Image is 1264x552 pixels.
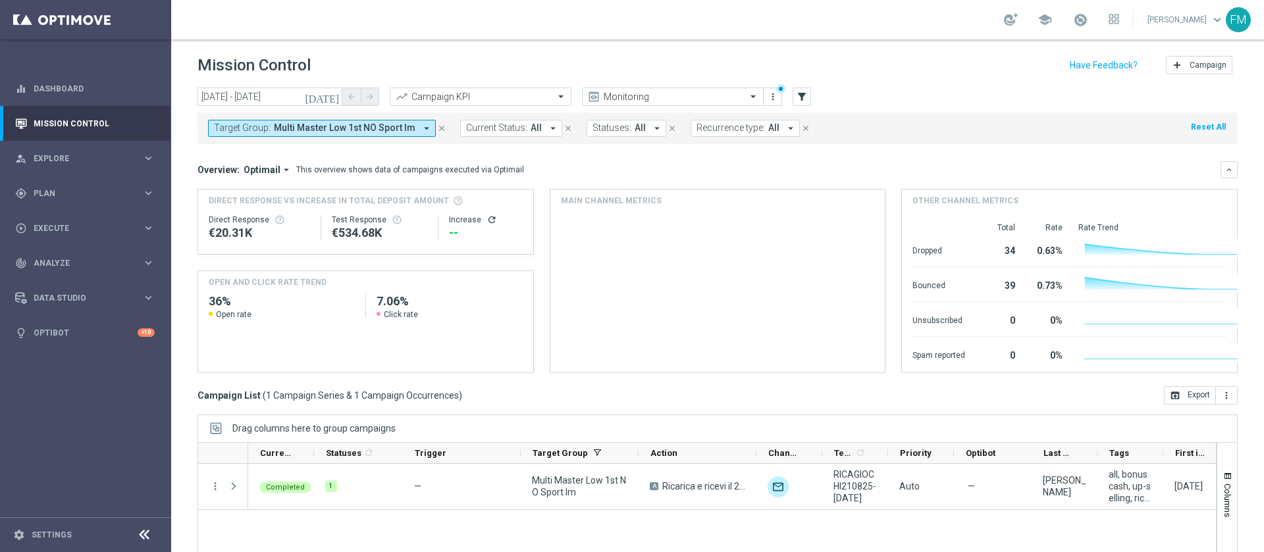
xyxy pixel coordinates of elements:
[361,445,374,460] span: Calculate column
[197,389,462,401] h3: Campaign List
[260,448,292,458] span: Current Status
[449,225,522,241] div: --
[1223,484,1233,517] span: Columns
[900,448,932,458] span: Priority
[197,164,240,176] h3: Overview:
[776,84,785,93] div: There are unsaved changes
[1031,274,1063,295] div: 0.73%
[1210,13,1224,27] span: keyboard_arrow_down
[142,187,155,199] i: keyboard_arrow_right
[587,90,600,103] i: preview
[303,88,342,107] button: [DATE]
[280,164,292,176] i: arrow_drop_down
[34,189,142,197] span: Plan
[768,448,800,458] span: Channel
[142,222,155,234] i: keyboard_arrow_right
[214,122,271,134] span: Target Group:
[1070,61,1138,70] input: Have Feedback?
[14,153,155,164] button: person_search Explore keyboard_arrow_right
[14,84,155,94] button: equalizer Dashboard
[15,106,155,141] div: Mission Control
[532,474,627,498] span: Multi Master Low 1st NO Sport lm
[1109,468,1152,504] span: all, bonus cash, up-selling, ricarica, low master
[766,89,779,105] button: more_vert
[14,328,155,338] div: lightbulb Optibot +10
[15,222,142,234] div: Execute
[1164,386,1216,405] button: open_in_browser Export
[34,71,155,106] a: Dashboard
[981,309,1015,330] div: 0
[460,120,562,137] button: Current Status: All arrow_drop_down
[561,195,662,207] h4: Main channel metrics
[1031,222,1063,233] div: Rate
[332,225,427,241] div: €534,684
[209,214,310,225] div: Direct Response
[296,164,524,176] div: This overview shows data of campaigns executed via Optimail
[564,124,573,133] i: close
[361,88,379,106] button: arrow_forward
[34,155,142,163] span: Explore
[14,258,155,268] button: track_changes Analyze keyboard_arrow_right
[34,106,155,141] a: Mission Control
[414,481,421,491] span: —
[650,482,658,490] span: A
[1031,239,1063,260] div: 0.63%
[466,122,527,134] span: Current Status:
[697,122,765,134] span: Recurrence type:
[768,476,789,497] img: Optimail
[266,483,305,491] span: Completed
[981,343,1015,364] div: 0
[912,309,965,330] div: Unsubscribed
[395,90,408,103] i: trending_up
[15,257,27,269] i: track_changes
[15,71,155,106] div: Dashboard
[562,121,574,136] button: close
[587,120,666,137] button: Statuses: All arrow_drop_down
[15,153,142,164] div: Explore
[533,448,588,458] span: Target Group
[1170,390,1180,401] i: open_in_browser
[487,214,497,225] i: refresh
[981,274,1015,295] div: 39
[1043,474,1086,498] div: Carlos Eduardo Raffosalazar
[415,448,446,458] span: Trigger
[853,445,866,460] span: Calculate column
[436,121,448,136] button: close
[274,122,415,134] span: Multi Master Low 1st NO Sport lm
[793,88,811,106] button: filter_alt
[1166,56,1232,74] button: add Campaign
[635,122,646,134] span: All
[34,294,142,302] span: Data Studio
[801,124,810,133] i: close
[15,292,142,304] div: Data Studio
[1226,7,1251,32] div: FM
[216,309,251,320] span: Open rate
[981,222,1015,233] div: Total
[666,121,678,136] button: close
[1221,161,1238,178] button: keyboard_arrow_down
[266,389,459,401] span: 1 Campaign Series & 1 Campaign Occurrences
[1216,386,1238,405] button: more_vert
[966,448,995,458] span: Optibot
[912,195,1018,207] h4: Other channel metrics
[332,214,427,225] div: Test Response
[15,83,27,95] i: equalizer
[232,423,396,434] div: Row Groups
[197,88,342,106] input: Select date range
[197,56,311,75] h1: Mission Control
[785,122,797,134] i: arrow_drop_down
[1031,343,1063,364] div: 0%
[209,480,221,492] button: more_vert
[14,293,155,303] div: Data Studio keyboard_arrow_right
[14,188,155,199] button: gps_fixed Plan keyboard_arrow_right
[138,328,155,337] div: +10
[15,222,27,234] i: play_circle_outline
[15,315,155,350] div: Optibot
[142,152,155,164] i: keyboard_arrow_right
[834,448,853,458] span: Templates
[32,531,72,539] a: Settings
[1190,120,1227,134] button: Reset All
